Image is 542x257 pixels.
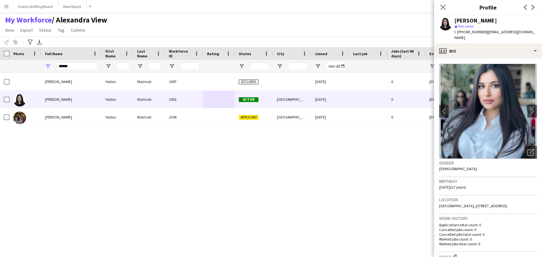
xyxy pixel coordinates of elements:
span: [PERSON_NAME] [45,97,72,102]
h3: Profile [434,3,542,11]
h3: Gender [439,160,537,166]
button: Open Filter Menu [277,63,283,69]
a: Status [37,26,54,34]
img: Yoldez Matmati [13,112,26,124]
h3: Location [439,197,537,202]
button: Open Filter Menu [105,63,111,69]
span: City [277,51,284,56]
p: Cancelled jobs count: 0 [439,227,537,232]
button: Open Filter Menu [45,63,51,69]
span: View [5,27,14,33]
div: [DATE] [311,73,349,90]
span: Applicant [239,115,258,120]
span: [GEOGRAPHIC_DATA], [STREET_ADDRESS] [439,203,507,208]
button: Open Filter Menu [429,63,435,69]
span: Full Name [45,51,63,56]
div: [DATE] [311,108,349,126]
span: First Name [105,49,122,58]
input: Status Filter Input [250,62,269,70]
div: [DATE] [311,91,349,108]
span: t. [PHONE_NUMBER] [454,29,487,34]
p: Worked jobs total count: 0 [439,241,537,246]
img: Crew avatar or photo [439,64,537,159]
span: Export [20,27,33,33]
span: Workforce ID [169,49,192,58]
span: Jobs (last 90 days) [391,49,414,58]
span: [PERSON_NAME] [45,79,72,84]
div: 0 [387,108,425,126]
span: Photo [13,51,24,56]
span: | [EMAIL_ADDRESS][DOMAIN_NAME] [454,29,535,40]
button: Open Filter Menu [239,63,244,69]
div: [PERSON_NAME] [454,18,497,23]
div: [GEOGRAPHIC_DATA] [273,91,311,108]
button: Open Filter Menu [137,63,143,69]
div: Yoldez [102,91,133,108]
div: Bio [434,43,542,59]
div: 0 [387,73,425,90]
div: Open photos pop-in [524,146,537,159]
button: Events Staffing Board [13,0,58,13]
input: Joined Filter Input [326,62,345,70]
span: Not rated [458,24,473,29]
button: Open Filter Menu [315,63,321,69]
span: Comms [71,27,85,33]
div: 1997 [165,73,203,90]
div: Matmati [133,108,165,126]
div: 0 [387,91,425,108]
a: My Workforce [5,15,52,25]
p: Cancelled jobs total count: 0 [439,232,537,237]
img: Yoldez Matmati [13,94,26,106]
input: Workforce ID Filter Input [180,62,199,70]
a: Tag [55,26,67,34]
input: Full Name Filter Input [57,62,98,70]
span: Joined [315,51,327,56]
div: 2003 [165,91,203,108]
h3: Work history [439,215,537,221]
span: Active [239,97,258,102]
app-action-btn: Export XLSX [36,38,43,46]
div: 2306 [165,108,203,126]
span: [PERSON_NAME] [45,115,72,119]
span: Status [239,51,251,56]
button: New Board [58,0,86,13]
span: [DEMOGRAPHIC_DATA] [439,166,477,171]
span: Last Name [137,49,154,58]
a: Export [18,26,35,34]
div: Yoldez [102,73,133,90]
div: Matmati [133,73,165,90]
span: Declined [239,80,258,84]
div: Yoldez [102,108,133,126]
app-action-btn: Advanced filters [26,38,34,46]
div: Matmati [133,91,165,108]
a: View [3,26,17,34]
input: Last Name Filter Input [149,62,161,70]
p: Applications total count: 0 [439,222,537,227]
div: [GEOGRAPHIC_DATA] [273,108,311,126]
span: Email [429,51,439,56]
p: Worked jobs count: 0 [439,237,537,241]
input: City Filter Input [288,62,307,70]
span: Rating [207,51,219,56]
input: First Name Filter Input [117,62,130,70]
span: Last job [353,51,367,56]
span: [DATE] (27 years) [439,185,466,190]
span: Alexandra View [52,15,107,25]
span: Tag [58,27,64,33]
a: Comms [68,26,88,34]
span: Status [39,27,51,33]
h3: Birthday [439,178,537,184]
button: Open Filter Menu [169,63,175,69]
